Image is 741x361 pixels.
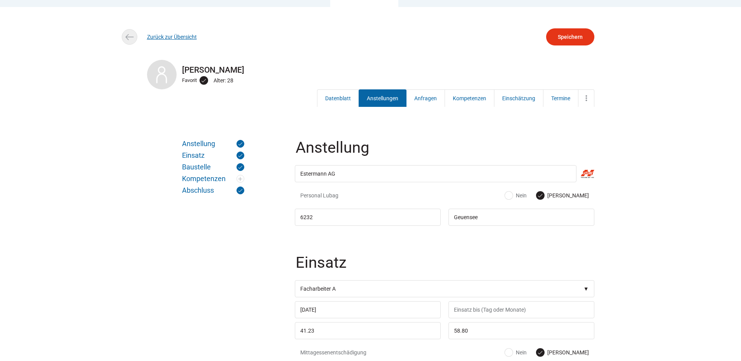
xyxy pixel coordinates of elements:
[182,175,244,183] a: Kompetenzen
[295,322,441,339] input: Std. Lohn/Spesen
[406,89,445,107] a: Anfragen
[182,140,244,148] a: Anstellung
[505,192,527,199] label: Nein
[546,28,594,45] input: Speichern
[214,75,235,85] div: Alter: 28
[536,192,589,199] label: [PERSON_NAME]
[182,163,244,171] a: Baustelle
[543,89,578,107] a: Termine
[295,209,441,226] input: Arbeitsort PLZ
[295,255,596,280] legend: Einsatz
[300,192,396,199] span: Personal Lubag
[147,34,197,40] a: Zurück zur Übersicht
[182,152,244,159] a: Einsatz
[448,301,594,318] input: Einsatz bis (Tag oder Monate)
[359,89,406,107] a: Anstellungen
[124,31,135,43] img: icon-arrow-left.svg
[445,89,494,107] a: Kompetenzen
[147,65,594,75] h2: [PERSON_NAME]
[505,349,527,356] label: Nein
[448,209,594,226] input: Arbeitsort Ort
[536,349,589,356] label: [PERSON_NAME]
[182,187,244,194] a: Abschluss
[448,322,594,339] input: Tarif (Personal Lubag)
[295,301,441,318] input: Einsatz von (Tag oder Jahr)
[317,89,359,107] a: Datenblatt
[295,140,596,165] legend: Anstellung
[295,165,576,182] input: Firma
[494,89,543,107] a: Einschätzung
[300,349,396,356] span: Mittagessenentschädigung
